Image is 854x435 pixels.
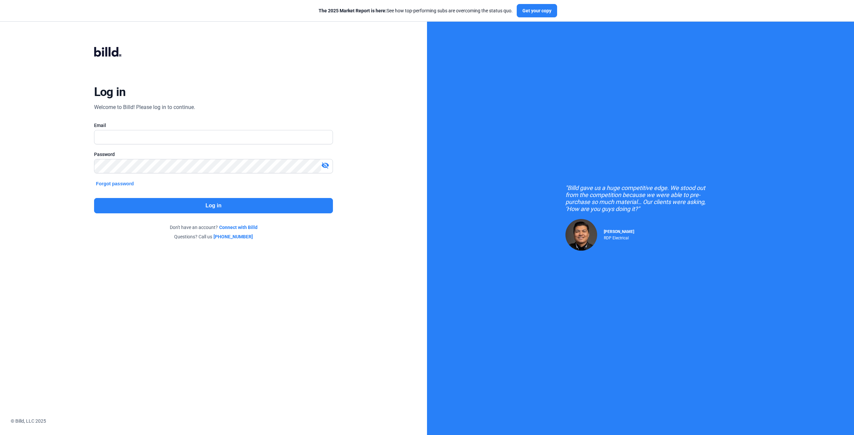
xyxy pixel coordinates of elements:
div: Email [94,122,333,129]
img: Raul Pacheco [565,219,597,251]
button: Get your copy [517,4,557,17]
div: Password [94,151,333,158]
div: Don't have an account? [94,224,333,231]
a: [PHONE_NUMBER] [213,233,253,240]
div: RDP Electrical [604,234,634,240]
a: Connect with Billd [219,224,258,231]
button: Log in [94,198,333,213]
mat-icon: visibility_off [321,161,329,169]
div: Log in [94,85,126,99]
div: "Billd gave us a huge competitive edge. We stood out from the competition because we were able to... [565,184,716,212]
div: See how top-performing subs are overcoming the status quo. [319,7,513,14]
div: Welcome to Billd! Please log in to continue. [94,103,195,111]
span: The 2025 Market Report is here: [319,8,387,13]
div: Questions? Call us [94,233,333,240]
span: [PERSON_NAME] [604,229,634,234]
button: Forgot password [94,180,136,187]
